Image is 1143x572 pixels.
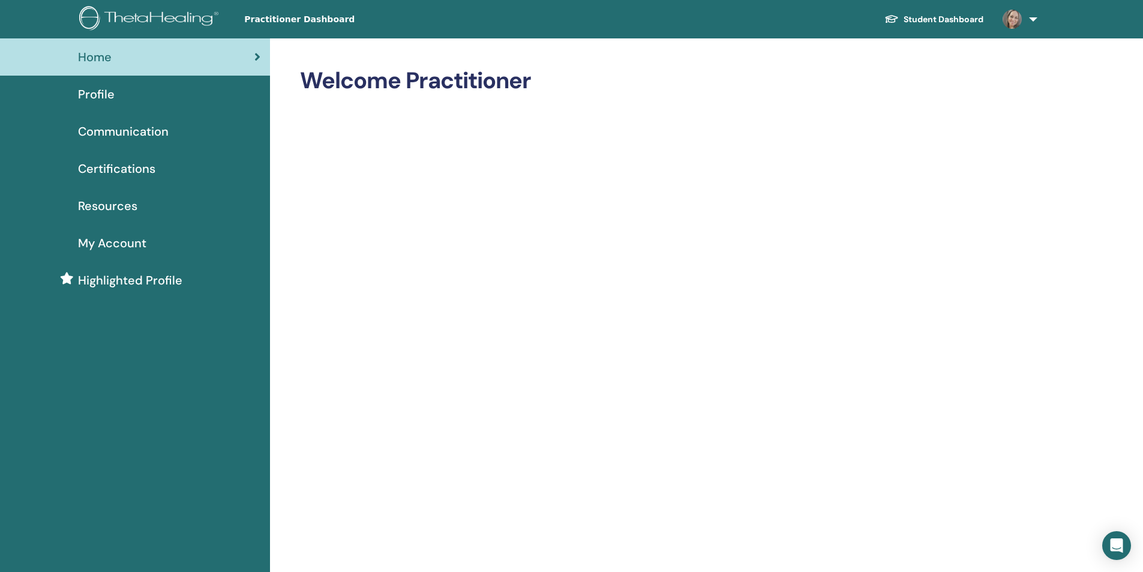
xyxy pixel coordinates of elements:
span: Practitioner Dashboard [244,13,424,26]
span: My Account [78,234,146,252]
span: Certifications [78,160,155,178]
span: Resources [78,197,137,215]
img: graduation-cap-white.svg [884,14,899,24]
img: default.jpg [1003,10,1022,29]
img: logo.png [79,6,223,33]
span: Communication [78,122,169,140]
span: Profile [78,85,115,103]
span: Home [78,48,112,66]
h2: Welcome Practitioner [300,67,1019,95]
a: Student Dashboard [875,8,993,31]
div: Open Intercom Messenger [1102,531,1131,560]
span: Highlighted Profile [78,271,182,289]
